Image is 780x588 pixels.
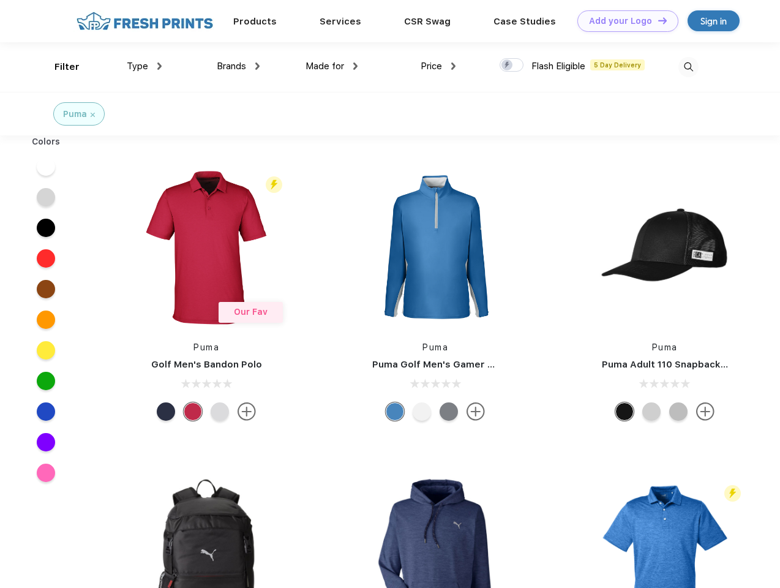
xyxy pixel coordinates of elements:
div: Filter [54,60,80,74]
div: Puma [63,108,87,121]
a: CSR Swag [404,16,451,27]
a: Puma Golf Men's Gamer Golf Quarter-Zip [372,359,566,370]
img: DT [658,17,667,24]
img: more.svg [238,402,256,421]
img: more.svg [696,402,714,421]
img: fo%20logo%202.webp [73,10,217,32]
div: Pma Blk with Pma Blk [615,402,634,421]
div: Bright White [413,402,431,421]
div: High Rise [211,402,229,421]
a: Puma [193,342,219,352]
div: Navy Blazer [157,402,175,421]
a: Services [320,16,361,27]
img: flash_active_toggle.svg [266,176,282,193]
div: Quiet Shade [440,402,458,421]
img: dropdown.png [451,62,456,70]
img: func=resize&h=266 [125,166,288,329]
div: Bright Cobalt [386,402,404,421]
a: Puma [652,342,678,352]
div: Sign in [700,14,727,28]
span: Price [421,61,442,72]
div: Colors [23,135,70,148]
img: desktop_search.svg [678,57,699,77]
img: dropdown.png [255,62,260,70]
img: func=resize&h=266 [354,166,517,329]
div: Add your Logo [589,16,652,26]
img: dropdown.png [353,62,358,70]
span: 5 Day Delivery [590,59,645,70]
a: Products [233,16,277,27]
img: filter_cancel.svg [91,113,95,117]
img: dropdown.png [157,62,162,70]
span: Made for [306,61,344,72]
div: Ski Patrol [184,402,202,421]
img: more.svg [467,402,485,421]
span: Brands [217,61,246,72]
div: Quarry with Brt Whit [669,402,688,421]
div: Quarry Brt Whit [642,402,661,421]
img: func=resize&h=266 [583,166,746,329]
span: Our Fav [234,307,268,317]
a: Golf Men's Bandon Polo [151,359,262,370]
span: Type [127,61,148,72]
span: Flash Eligible [531,61,585,72]
a: Sign in [688,10,740,31]
img: flash_active_toggle.svg [724,485,741,502]
a: Puma [422,342,448,352]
